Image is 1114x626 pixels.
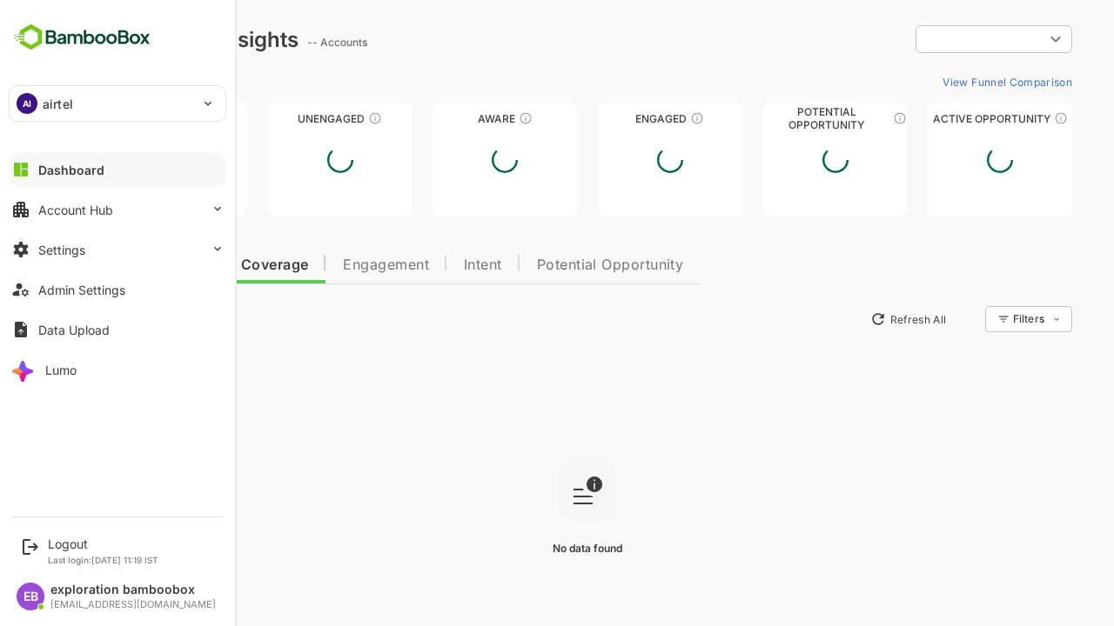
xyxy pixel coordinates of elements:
[492,542,561,555] span: No data found
[9,312,226,347] button: Data Upload
[50,583,216,597] div: exploration bamboobox
[42,112,186,125] div: Unreached
[59,258,247,272] span: Data Quality and Coverage
[246,36,312,49] ag: -- Accounts
[403,258,441,272] span: Intent
[48,536,158,551] div: Logout
[307,111,321,125] div: These accounts have not shown enough engagement and need nurturing
[10,86,225,121] div: AIairtel
[17,93,37,114] div: AI
[702,112,847,125] div: Potential Opportunity
[993,111,1007,125] div: These accounts have open opportunities which might be at any of the Sales Stages
[855,23,1011,55] div: ​
[9,21,156,54] img: BambooboxFullLogoMark.5f36c76dfaba33ec1ec1367b70bb1252.svg
[50,599,216,610] div: [EMAIL_ADDRESS][DOMAIN_NAME]
[142,111,156,125] div: These accounts have not been engaged with for a defined time period
[42,27,238,52] div: Dashboard Insights
[950,303,1011,335] div: Filters
[952,312,983,325] div: Filters
[38,243,85,257] div: Settings
[372,112,516,125] div: Aware
[476,258,623,272] span: Potential Opportunity
[43,95,73,113] p: airtel
[9,232,226,267] button: Settings
[45,363,77,377] div: Lumo
[9,152,226,187] button: Dashboard
[9,272,226,307] button: Admin Settings
[802,305,893,333] button: Refresh All
[458,111,472,125] div: These accounts have just entered the buying cycle and need further nurturing
[38,163,104,177] div: Dashboard
[537,112,681,125] div: Engaged
[48,555,158,565] p: Last login: [DATE] 11:19 IST
[38,323,110,337] div: Data Upload
[867,112,1011,125] div: Active Opportunity
[282,258,368,272] span: Engagement
[38,203,113,217] div: Account Hub
[38,283,125,297] div: Admin Settings
[207,112,352,125] div: Unengaged
[832,111,846,125] div: These accounts are MQAs and can be passed on to Inside Sales
[42,303,169,335] button: New Insights
[629,111,643,125] div: These accounts are warm, further nurturing would qualify them to MQAs
[9,192,226,227] button: Account Hub
[875,68,1011,96] button: View Funnel Comparison
[9,352,226,387] button: Lumo
[17,583,44,610] div: EB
